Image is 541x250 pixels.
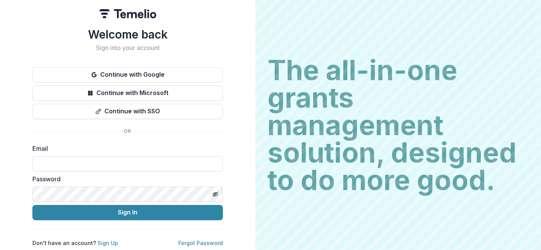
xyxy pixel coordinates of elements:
[32,104,223,119] button: Continue with SSO
[209,188,221,200] button: Toggle password visibility
[32,27,223,41] h1: Welcome back
[98,240,118,246] a: Sign Up
[32,239,118,247] p: Don't have an account?
[32,67,223,82] button: Continue with Google
[32,44,223,52] h2: Sign into your account
[99,9,156,18] img: Temelio
[32,144,218,153] label: Email
[32,174,218,184] label: Password
[178,240,223,246] a: Forgot Password
[32,85,223,101] button: Continue with Microsoft
[32,205,223,220] button: Sign In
